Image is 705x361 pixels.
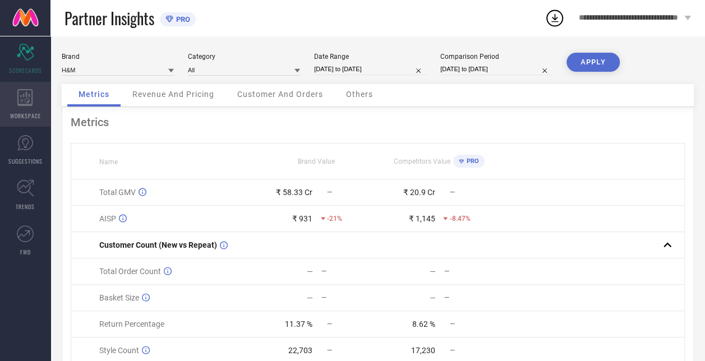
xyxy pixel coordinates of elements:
[545,8,565,28] div: Open download list
[173,15,190,24] span: PRO
[449,320,454,328] span: —
[444,267,500,275] div: —
[276,188,312,197] div: ₹ 58.33 Cr
[79,90,109,99] span: Metrics
[444,294,500,302] div: —
[327,188,332,196] span: —
[99,320,164,328] span: Return Percentage
[99,267,161,276] span: Total Order Count
[394,158,450,165] span: Competitors Value
[99,346,139,355] span: Style Count
[449,188,454,196] span: —
[188,53,300,61] div: Category
[327,215,342,223] span: -21%
[16,202,35,211] span: TRENDS
[307,267,313,276] div: —
[314,53,426,61] div: Date Range
[403,188,435,197] div: ₹ 20.9 Cr
[285,320,312,328] div: 11.37 %
[440,63,552,75] input: Select comparison period
[288,346,312,355] div: 22,703
[321,294,377,302] div: —
[307,293,313,302] div: —
[566,53,620,72] button: APPLY
[99,293,139,302] span: Basket Size
[298,158,335,165] span: Brand Value
[8,157,43,165] span: SUGGESTIONS
[327,346,332,354] span: —
[132,90,214,99] span: Revenue And Pricing
[10,112,41,120] span: WORKSPACE
[71,115,685,129] div: Metrics
[327,320,332,328] span: —
[411,346,435,355] div: 17,230
[429,267,435,276] div: —
[412,320,435,328] div: 8.62 %
[440,53,552,61] div: Comparison Period
[20,248,31,256] span: FWD
[9,66,42,75] span: SCORECARDS
[64,7,154,30] span: Partner Insights
[321,267,377,275] div: —
[62,53,174,61] div: Brand
[314,63,426,75] input: Select date range
[237,90,323,99] span: Customer And Orders
[449,215,470,223] span: -8.47%
[429,293,435,302] div: —
[408,214,435,223] div: ₹ 1,145
[99,214,116,223] span: AISP
[99,158,118,166] span: Name
[99,240,217,249] span: Customer Count (New vs Repeat)
[346,90,373,99] span: Others
[449,346,454,354] span: —
[292,214,312,223] div: ₹ 931
[99,188,136,197] span: Total GMV
[464,158,479,165] span: PRO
